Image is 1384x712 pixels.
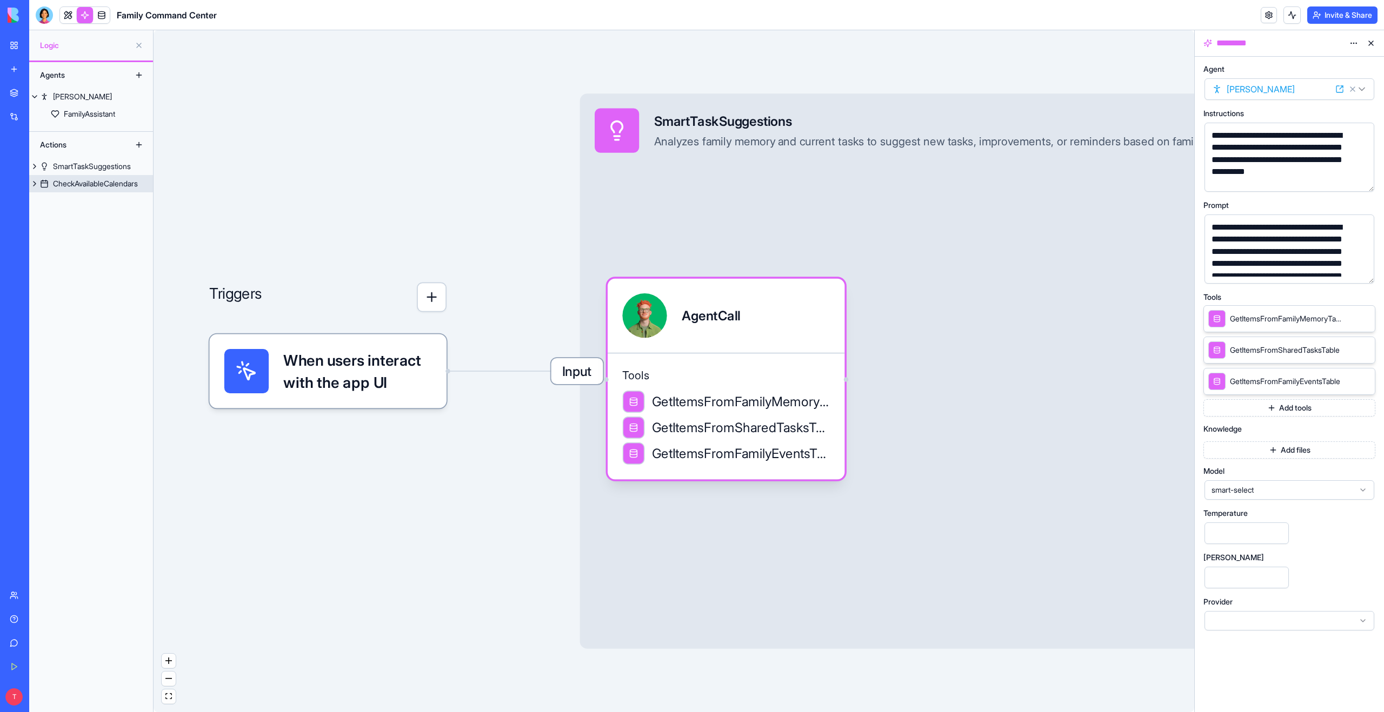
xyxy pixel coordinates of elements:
[1203,554,1264,561] span: [PERSON_NAME]
[1230,313,1345,324] span: GetItemsFromFamilyMemoryTable
[209,334,446,408] div: When users interact with the app UI
[35,136,121,153] div: Actions
[1203,441,1375,459] button: Add files
[1230,345,1340,355] span: GetItemsFromSharedTasksTable
[1203,399,1375,417] button: Add tools
[1212,485,1354,495] span: smart-select
[1307,6,1378,24] button: Invite & Share
[117,9,217,22] span: Family Command Center
[5,688,23,706] span: T
[29,175,153,192] a: CheckAvailableCalendars
[53,161,131,172] div: SmartTaskSuggestions
[53,178,138,189] div: CheckAvailableCalendars
[29,158,153,175] a: SmartTaskSuggestions
[580,93,1328,649] div: InputSmartTaskSuggestionsAnalyzes family memory and current tasks to suggest new tasks, improveme...
[162,671,176,686] button: zoom out
[1203,598,1233,606] span: Provider
[35,66,121,84] div: Agents
[1203,293,1221,301] span: Tools
[551,358,603,384] span: Input
[654,112,1210,130] div: SmartTaskSuggestions
[209,223,446,408] div: Triggers
[209,283,262,312] p: Triggers
[53,91,112,102] div: [PERSON_NAME]
[162,654,176,668] button: zoom in
[64,109,115,119] div: FamilyAssistant
[29,105,153,123] a: FamilyAssistant
[1230,376,1340,387] span: GetItemsFromFamilyEventsTable
[1203,467,1225,475] span: Model
[29,88,153,105] a: [PERSON_NAME]
[682,306,740,325] div: AgentCall
[162,689,176,704] button: fit view
[652,392,830,411] span: GetItemsFromFamilyMemoryTable
[40,40,130,51] span: Logic
[1203,201,1229,209] span: Prompt
[1203,110,1244,117] span: Instructions
[1203,509,1248,517] span: Temperature
[1203,425,1242,433] span: Knowledge
[8,8,75,23] img: logo
[652,444,830,462] span: GetItemsFromFamilyEventsTable
[652,418,830,436] span: GetItemsFromSharedTasksTable
[283,349,431,393] span: When users interact with the app UI
[622,368,830,383] span: Tools
[654,135,1210,149] div: Analyzes family memory and current tasks to suggest new tasks, improvements, or reminders based o...
[1203,65,1225,73] span: Agent
[608,279,844,480] div: AgentCallToolsGetItemsFromFamilyMemoryTableGetItemsFromSharedTasksTableGetItemsFromFamilyEventsTable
